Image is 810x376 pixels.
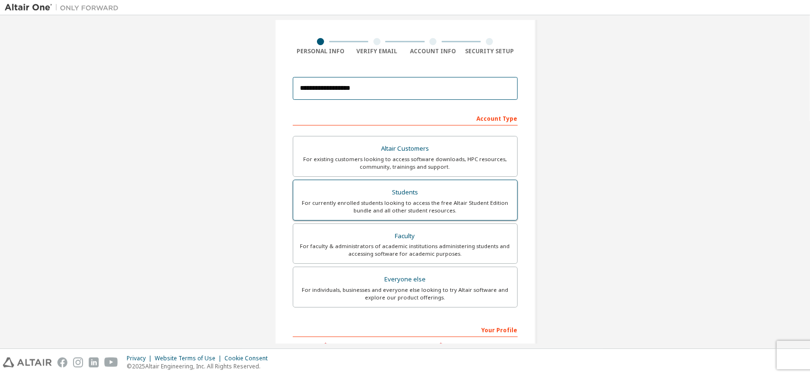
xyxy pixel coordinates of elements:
div: Account Info [405,48,462,55]
div: Faculty [299,230,512,243]
p: © 2025 Altair Engineering, Inc. All Rights Reserved. [127,362,273,370]
div: Personal Info [293,48,349,55]
div: For faculty & administrators of academic institutions administering students and accessing softwa... [299,242,512,258]
div: Cookie Consent [224,355,273,362]
div: Students [299,186,512,199]
img: facebook.svg [57,357,67,367]
img: Altair One [5,3,123,12]
div: For existing customers looking to access software downloads, HPC resources, community, trainings ... [299,155,512,171]
div: Security Setup [461,48,518,55]
label: First Name [293,342,402,349]
div: Privacy [127,355,155,362]
img: instagram.svg [73,357,83,367]
div: For currently enrolled students looking to access the free Altair Student Edition bundle and all ... [299,199,512,214]
div: Altair Customers [299,142,512,155]
div: Verify Email [349,48,405,55]
div: Account Type [293,110,518,125]
img: youtube.svg [104,357,118,367]
div: Website Terms of Use [155,355,224,362]
div: Your Profile [293,322,518,337]
label: Last Name [408,342,518,349]
img: linkedin.svg [89,357,99,367]
div: For individuals, businesses and everyone else looking to try Altair software and explore our prod... [299,286,512,301]
img: altair_logo.svg [3,357,52,367]
div: Everyone else [299,273,512,286]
